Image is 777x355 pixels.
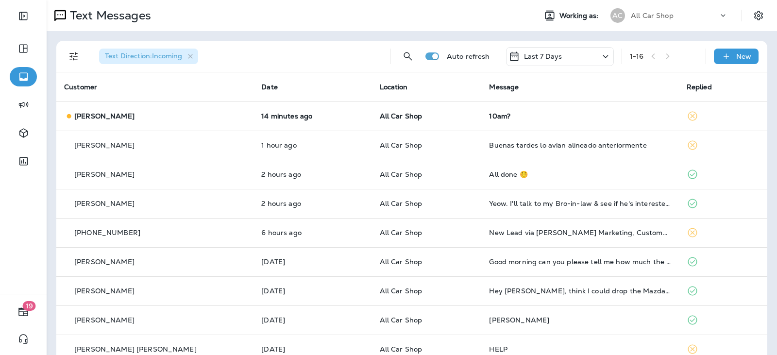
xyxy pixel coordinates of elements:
p: Oct 8, 2025 08:59 AM [261,287,364,295]
div: HELP [489,345,671,353]
p: All Car Shop [631,12,674,19]
p: Oct 9, 2025 08:42 AM [261,229,364,237]
p: Last 7 Days [524,52,562,60]
span: All Car Shop [380,345,422,354]
p: Oct 6, 2025 07:59 AM [261,316,364,324]
div: AC [610,8,625,23]
div: 10am? [489,112,671,120]
button: 19 [10,302,37,321]
p: [PERSON_NAME] [74,112,135,120]
p: Oct 9, 2025 03:25 PM [261,112,364,120]
p: Oct 9, 2025 12:58 PM [261,170,364,178]
div: New Lead via Merrick Marketing, Customer Name: Mark S., Contact info: Masked phone number availab... [489,229,671,237]
div: Hey Jose, think I could drop the Mazda off for an oil change today and have it done before 3? [489,287,671,295]
button: Search Messages [398,47,418,66]
p: [PERSON_NAME] [74,170,135,178]
p: [PHONE_NUMBER] [74,229,140,237]
span: All Car Shop [380,199,422,208]
button: Expand Sidebar [10,6,37,26]
p: [PERSON_NAME] [74,141,135,149]
span: Location [380,83,408,91]
span: All Car Shop [380,257,422,266]
p: Oct 9, 2025 12:46 PM [261,200,364,207]
p: [PERSON_NAME] [74,258,135,266]
p: [PERSON_NAME] [74,287,135,295]
div: Ty [489,316,671,324]
div: Yeow. I'll talk to my Bro-in-law & see if he's interested. If not, I'll have a charity pick it up [489,200,671,207]
span: All Car Shop [380,316,422,324]
span: Customer [64,83,97,91]
span: All Car Shop [380,228,422,237]
p: Oct 9, 2025 01:48 PM [261,141,364,149]
span: All Car Shop [380,112,422,120]
span: 19 [23,301,36,311]
button: Settings [750,7,767,24]
span: Message [489,83,519,91]
div: Buenas tardes lo avían alineado anteriormente [489,141,671,149]
div: All done ☺️ [489,170,671,178]
p: Oct 8, 2025 11:40 AM [261,258,364,266]
div: 1 - 16 [630,52,644,60]
div: Text Direction:Incoming [99,49,198,64]
span: Text Direction : Incoming [105,51,182,60]
span: All Car Shop [380,141,422,150]
span: All Car Shop [380,287,422,295]
p: Auto refresh [447,52,490,60]
span: Replied [687,83,712,91]
div: Good morning can you please tell me how much the cost for an oil change and how soon can it be do... [489,258,671,266]
p: Oct 6, 2025 03:45 AM [261,345,364,353]
p: [PERSON_NAME] [74,200,135,207]
p: [PERSON_NAME] [74,316,135,324]
span: Date [261,83,278,91]
span: Working as: [559,12,601,20]
p: New [736,52,751,60]
span: All Car Shop [380,170,422,179]
p: [PERSON_NAME] [PERSON_NAME] [74,345,197,353]
p: Text Messages [66,8,151,23]
button: Filters [64,47,84,66]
